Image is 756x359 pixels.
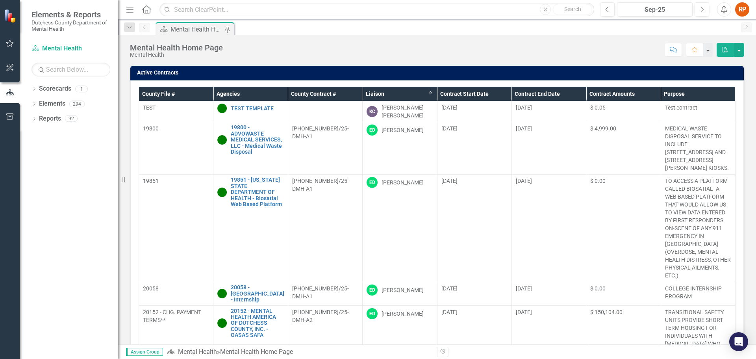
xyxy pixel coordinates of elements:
div: KC [367,106,378,117]
button: Search [553,4,592,15]
img: ClearPoint Strategy [4,9,18,23]
input: Search Below... [31,63,110,76]
span: [DATE] [441,104,458,111]
a: 20152 - MENTAL HEALTH AMERICA OF DUTCHESS COUNTY, INC. - OASAS SAFA [231,308,283,339]
div: Mental Health Home Page [170,24,222,34]
span: Assign Group [126,348,163,356]
span: $ 150,104.00 [590,309,623,315]
span: 19800 [143,125,159,132]
input: Search ClearPoint... [159,3,594,17]
div: ED [367,285,378,296]
td: Double-Click to Edit [363,175,437,282]
div: Mental Health Home Page [130,43,223,52]
td: Double-Click to Edit Right Click for Context Menu [213,122,288,175]
div: [PERSON_NAME] [382,286,424,294]
span: $ 4,999.00 [590,125,616,132]
small: Dutchess County Department of Mental Health [31,19,110,32]
span: 19851 [143,178,159,184]
div: Sep-25 [620,5,690,15]
div: Mental Health Home Page [220,348,293,355]
p: MEDICAL WASTE DISPOSAL SERVICE TO INCLUDE [STREET_ADDRESS] AND [STREET_ADDRESS][PERSON_NAME] KIOSKS. [665,125,731,172]
div: [PERSON_NAME] [382,310,424,318]
a: 20058 - [GEOGRAPHIC_DATA] - Internship [231,285,284,303]
td: Double-Click to Edit [139,175,213,282]
span: [DATE] [516,309,532,315]
div: [PERSON_NAME] [382,126,424,134]
td: Double-Click to Edit [511,282,586,305]
div: » [167,348,431,357]
div: ED [367,125,378,136]
td: Double-Click to Edit [288,175,362,282]
a: TEST TEMPLATE [231,106,283,112]
div: 1 [75,86,88,92]
button: Sep-25 [617,2,693,17]
img: Active [217,104,227,113]
td: Double-Click to Edit [661,122,735,175]
a: Mental Health [178,348,217,355]
span: [DATE] [516,178,532,184]
a: Mental Health [31,44,110,53]
div: RP [735,2,749,17]
div: ED [367,177,378,188]
p: Test contract [665,104,731,112]
span: [PHONE_NUMBER]/25-DMH-A2 [292,309,349,323]
td: Double-Click to Edit [363,282,437,305]
td: Double-Click to Edit [661,175,735,282]
div: Open Intercom Messenger [729,332,748,351]
td: Double-Click to Edit [511,122,586,175]
img: Active [217,318,227,328]
span: Search [564,6,581,12]
a: 19851 - [US_STATE] STATE DEPARTMENT OF HEALTH - Biosatial Web Based Platform [231,177,283,207]
span: 20058 [143,285,159,292]
td: Double-Click to Edit [363,122,437,175]
span: 20152 - CHG. PAYMENT TERMS** [143,309,201,323]
div: Mental Health [130,52,223,58]
span: [DATE] [516,285,532,292]
span: [PHONE_NUMBER]/25-DMH-A1 [292,125,349,140]
p: COLLEGE INTERNSHIP PROGRAM [665,285,731,300]
td: Double-Click to Edit [288,122,362,175]
td: Double-Click to Edit [139,122,213,175]
img: Active [217,289,227,298]
div: 294 [69,100,85,107]
span: [DATE] [441,285,458,292]
span: [DATE] [441,309,458,315]
td: Double-Click to Edit [363,101,437,122]
td: Double-Click to Edit [586,282,661,305]
td: Double-Click to Edit Right Click for Context Menu [213,175,288,282]
td: Double-Click to Edit Right Click for Context Menu [213,101,288,122]
div: [PERSON_NAME] [PERSON_NAME] [382,104,433,119]
td: Double-Click to Edit [139,282,213,305]
td: Double-Click to Edit [661,101,735,122]
td: Double-Click to Edit [437,282,511,305]
td: Double-Click to Edit [511,101,586,122]
td: Double-Click to Edit Right Click for Context Menu [213,282,288,305]
td: Double-Click to Edit [586,101,661,122]
td: Double-Click to Edit [437,175,511,282]
div: [PERSON_NAME] [382,179,424,186]
span: [DATE] [441,178,458,184]
span: [PHONE_NUMBER]/25-DMH-A1 [292,178,349,192]
img: Active [217,188,227,197]
td: Double-Click to Edit [661,282,735,305]
div: ED [367,308,378,319]
span: [DATE] [516,104,532,111]
h3: Active Contracts [137,70,740,76]
img: Active [217,135,227,145]
td: Double-Click to Edit [511,175,586,282]
span: [PHONE_NUMBER]/25-DMH-A1 [292,285,349,299]
div: 92 [65,115,78,122]
td: Double-Click to Edit [586,122,661,175]
a: 19800 - ADVOWASTE MEDICAL SERVICES, LLC - Medical Waste Disposal [231,125,283,155]
span: [DATE] [441,125,458,132]
td: Double-Click to Edit [288,282,362,305]
span: Elements & Reports [31,10,110,19]
span: TEST [143,104,156,111]
a: Elements [39,99,65,108]
td: Double-Click to Edit [437,101,511,122]
td: Double-Click to Edit [586,175,661,282]
span: [DATE] [516,125,532,132]
span: $ 0.00 [590,178,606,184]
p: TO ACCESS A PLATFORM CALLED BIOSATIAL -A WEB BASED PLATFORM THAT WOULD ALLOW US TO VIEW DATA ENTE... [665,177,731,279]
span: $ 0.00 [590,285,606,292]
